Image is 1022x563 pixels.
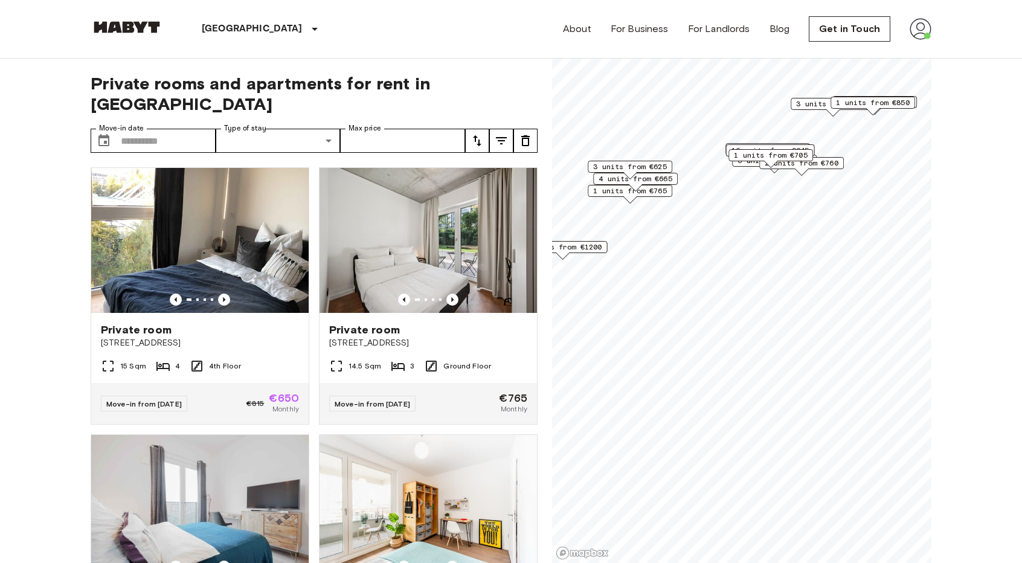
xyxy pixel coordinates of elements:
span: 2 units from €760 [765,158,838,169]
a: Get in Touch [809,16,890,42]
span: 4 units from €665 [599,173,672,184]
span: 1 units from €705 [734,150,808,161]
span: Move-in from [DATE] [335,399,410,408]
span: €650 [269,393,299,404]
img: Marketing picture of unit DE-01-259-004-01Q [320,168,537,313]
a: Blog [770,22,790,36]
a: For Landlords [688,22,750,36]
span: €815 [246,398,265,409]
button: tune [465,129,489,153]
label: Max price [349,123,381,134]
label: Type of stay [224,123,266,134]
span: 3 units from €650 [796,98,870,109]
button: Choose date [92,129,116,153]
button: Previous image [398,294,410,306]
button: Previous image [218,294,230,306]
a: Mapbox logo [556,546,609,560]
span: Private rooms and apartments for rent in [GEOGRAPHIC_DATA] [91,73,538,114]
span: 3 units from €655 [731,144,805,155]
p: [GEOGRAPHIC_DATA] [202,22,303,36]
span: Private room [329,323,400,337]
div: Map marker [726,144,815,163]
span: 4th Floor [209,361,241,372]
div: Map marker [831,97,915,115]
a: About [563,22,591,36]
img: Habyt [91,21,163,33]
button: Previous image [170,294,182,306]
div: Map marker [588,185,672,204]
div: Map marker [832,96,917,115]
span: 1 units from €850 [836,97,910,108]
div: Map marker [588,161,672,179]
span: 4 [175,361,180,372]
span: 15 Sqm [120,361,146,372]
span: Move-in from [DATE] [106,399,182,408]
img: avatar [910,18,931,40]
span: Private room [101,323,172,337]
span: [STREET_ADDRESS] [101,337,299,349]
span: Monthly [272,404,299,414]
div: Map marker [593,173,678,191]
span: Ground Floor [443,361,491,372]
span: 16 units from €645 [731,145,809,156]
a: For Business [611,22,669,36]
button: tune [489,129,513,153]
span: 3 [410,361,414,372]
span: 3 units from €625 [593,161,667,172]
button: tune [513,129,538,153]
img: Marketing picture of unit DE-01-002-004-04HF [91,168,309,313]
button: Previous image [446,294,458,306]
label: Move-in date [99,123,144,134]
span: 14.5 Sqm [349,361,381,372]
span: [STREET_ADDRESS] [329,337,527,349]
a: Marketing picture of unit DE-01-259-004-01QPrevious imagePrevious imagePrivate room[STREET_ADDRES... [319,167,538,425]
span: Monthly [501,404,527,414]
div: Map marker [519,241,608,260]
a: Marketing picture of unit DE-01-002-004-04HFPrevious imagePrevious imagePrivate room[STREET_ADDRE... [91,167,309,425]
div: Map marker [791,98,875,117]
div: Map marker [728,149,813,168]
div: Map marker [725,143,810,162]
span: 1 units from €1200 [524,242,602,253]
span: €765 [499,393,527,404]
